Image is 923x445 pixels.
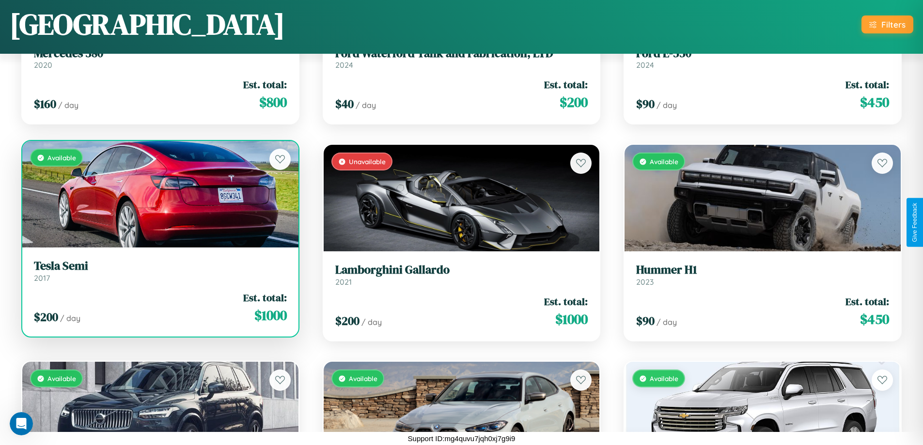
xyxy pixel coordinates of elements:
span: $ 90 [636,96,655,112]
span: $ 200 [560,92,588,112]
a: Ford E-5502024 [636,46,889,70]
span: / day [60,313,80,323]
span: / day [657,100,677,110]
h1: [GEOGRAPHIC_DATA] [10,4,285,44]
div: Filters [881,19,906,30]
span: / day [361,317,382,327]
h3: Tesla Semi [34,259,287,273]
span: Est. total: [544,294,588,308]
span: Est. total: [845,294,889,308]
span: Est. total: [243,291,287,305]
span: Est. total: [845,77,889,92]
span: Available [650,374,678,383]
span: $ 450 [860,92,889,112]
a: Mercedes 3802020 [34,46,287,70]
span: Available [650,157,678,166]
span: 2024 [335,60,353,70]
a: Lamborghini Gallardo2021 [335,263,588,287]
span: Available [47,374,76,383]
span: $ 200 [335,313,360,329]
span: / day [356,100,376,110]
span: Est. total: [243,77,287,92]
span: 2023 [636,277,654,287]
span: $ 160 [34,96,56,112]
h3: Hummer H1 [636,263,889,277]
span: Unavailable [349,157,386,166]
span: Est. total: [544,77,588,92]
span: $ 1000 [555,309,588,329]
span: 2021 [335,277,352,287]
span: / day [657,317,677,327]
span: / day [58,100,78,110]
span: 2020 [34,60,52,70]
a: Hummer H12023 [636,263,889,287]
span: Available [349,374,377,383]
span: $ 90 [636,313,655,329]
span: 2017 [34,273,50,283]
button: Filters [861,15,913,33]
span: $ 800 [259,92,287,112]
p: Support ID: mg4quvu7jqh0xj7g9i9 [408,432,516,445]
span: $ 450 [860,309,889,329]
span: Available [47,153,76,162]
span: $ 200 [34,309,58,325]
a: Tesla Semi2017 [34,259,287,283]
h3: Lamborghini Gallardo [335,263,588,277]
span: $ 40 [335,96,354,112]
iframe: Intercom live chat [10,412,33,435]
span: $ 1000 [254,306,287,325]
div: Give Feedback [911,203,918,242]
a: Ford Waterford Tank and Fabrication, LTD2024 [335,46,588,70]
h3: Ford Waterford Tank and Fabrication, LTD [335,46,588,61]
span: 2024 [636,60,654,70]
